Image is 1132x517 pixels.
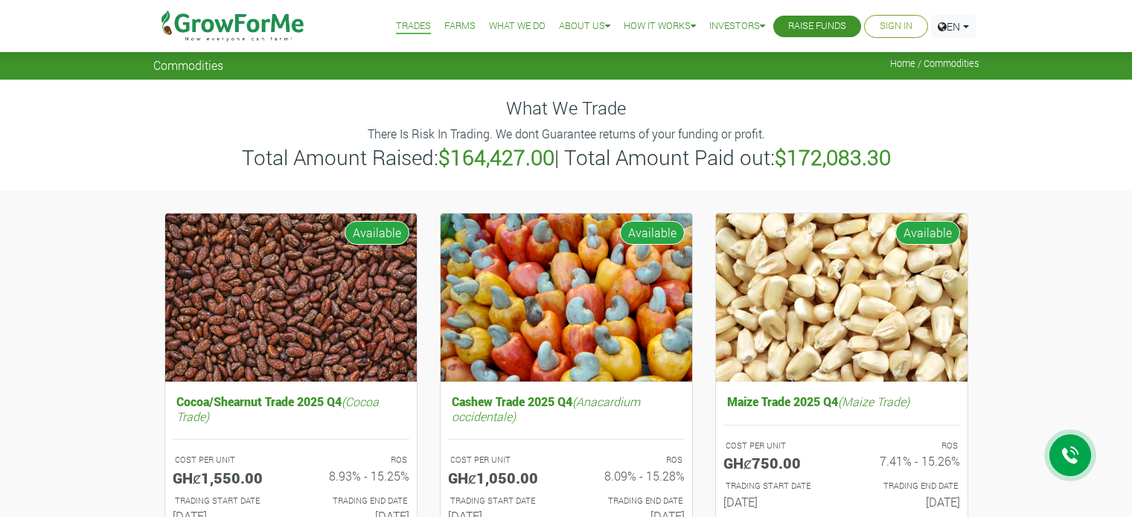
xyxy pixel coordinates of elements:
[855,480,958,492] p: Estimated Trading End Date
[438,144,554,171] b: $164,427.00
[176,394,379,423] i: (Cocoa Trade)
[173,391,409,426] h5: Cocoa/Shearnut Trade 2025 Q4
[156,145,977,170] h3: Total Amount Raised: | Total Amount Paid out:
[726,440,828,452] p: COST PER UNIT
[153,58,223,72] span: Commodities
[173,469,280,487] h5: GHȼ1,550.00
[452,394,640,423] i: (Anacardium occidentale)
[175,495,278,507] p: Estimated Trading Start Date
[726,480,828,492] p: Estimated Trading Start Date
[578,469,685,483] h6: 8.09% - 15.28%
[709,19,765,34] a: Investors
[838,394,909,409] i: (Maize Trade)
[448,391,685,426] h5: Cashew Trade 2025 Q4
[450,454,553,466] p: COST PER UNIT
[156,125,977,143] p: There Is Risk In Trading. We dont Guarantee returns of your funding or profit.
[890,58,979,69] span: Home / Commodities
[396,19,431,34] a: Trades
[723,391,960,412] h5: Maize Trade 2025 Q4
[931,15,976,38] a: EN
[624,19,696,34] a: How it Works
[788,19,846,34] a: Raise Funds
[441,213,692,382] img: growforme image
[489,19,546,34] a: What We Do
[880,19,912,34] a: Sign In
[775,144,891,171] b: $172,083.30
[855,440,958,452] p: ROS
[723,391,960,515] a: Maize Trade 2025 Q4(Maize Trade) COST PER UNIT GHȼ750.00 ROS 7.41% - 15.26% TRADING START DATE [D...
[723,454,831,472] h5: GHȼ750.00
[853,495,960,509] h6: [DATE]
[448,469,555,487] h5: GHȼ1,050.00
[345,221,409,245] span: Available
[580,495,682,507] p: Estimated Trading End Date
[302,469,409,483] h6: 8.93% - 15.25%
[716,213,968,382] img: growforme image
[450,495,553,507] p: Estimated Trading Start Date
[304,454,407,466] p: ROS
[620,221,685,245] span: Available
[153,97,979,119] h4: What We Trade
[853,454,960,468] h6: 7.41% - 15.26%
[165,213,417,382] img: growforme image
[175,454,278,466] p: COST PER UNIT
[304,495,407,507] p: Estimated Trading End Date
[723,495,831,509] h6: [DATE]
[559,19,610,34] a: About Us
[580,454,682,466] p: ROS
[895,221,960,245] span: Available
[444,19,476,34] a: Farms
